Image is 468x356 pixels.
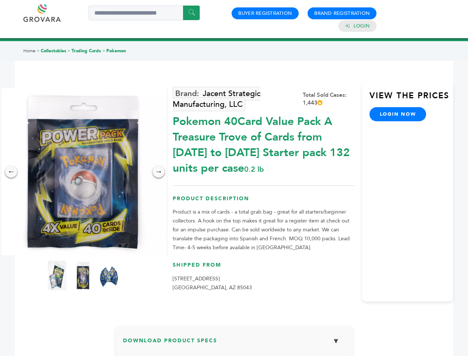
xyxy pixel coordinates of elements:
h3: Shipped From [173,261,355,274]
a: Login [354,23,370,29]
span: > [37,48,40,54]
div: ← [5,166,17,178]
img: Pokemon 40-Card Value Pack – A Treasure Trove of Cards from 1996 to 2024 - Starter pack! 132 unit... [74,261,92,290]
div: Total Sold Cases: 1,443 [303,91,355,107]
a: Brand Registration [314,10,370,17]
button: ▼ [327,333,345,349]
span: > [102,48,105,54]
a: Home [23,48,36,54]
a: login now [369,107,426,121]
p: Product is a mix of cards - a total grab bag - great for all starters/beginner collectors. A hook... [173,208,355,252]
p: [STREET_ADDRESS] [GEOGRAPHIC_DATA], AZ 85043 [173,274,355,292]
span: > [67,48,70,54]
a: Pokemon [106,48,126,54]
h3: Product Description [173,195,355,208]
a: Trading Cards [72,48,101,54]
div: Pokemon 40Card Value Pack A Treasure Trove of Cards from [DATE] to [DATE] Starter pack 132 units ... [173,110,355,176]
h3: Download Product Specs [123,333,345,355]
a: Collectables [41,48,66,54]
span: 0.2 lb [244,164,264,174]
div: → [153,166,165,178]
h3: View the Prices [369,90,453,107]
a: Jacent Strategic Manufacturing, LLC [173,87,260,111]
input: Search a product or brand... [89,6,200,20]
a: Buyer Registration [238,10,292,17]
img: Pokemon 40-Card Value Pack – A Treasure Trove of Cards from 1996 to 2024 - Starter pack! 132 unit... [48,261,66,290]
img: Pokemon 40-Card Value Pack – A Treasure Trove of Cards from 1996 to 2024 - Starter pack! 132 unit... [100,261,118,290]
